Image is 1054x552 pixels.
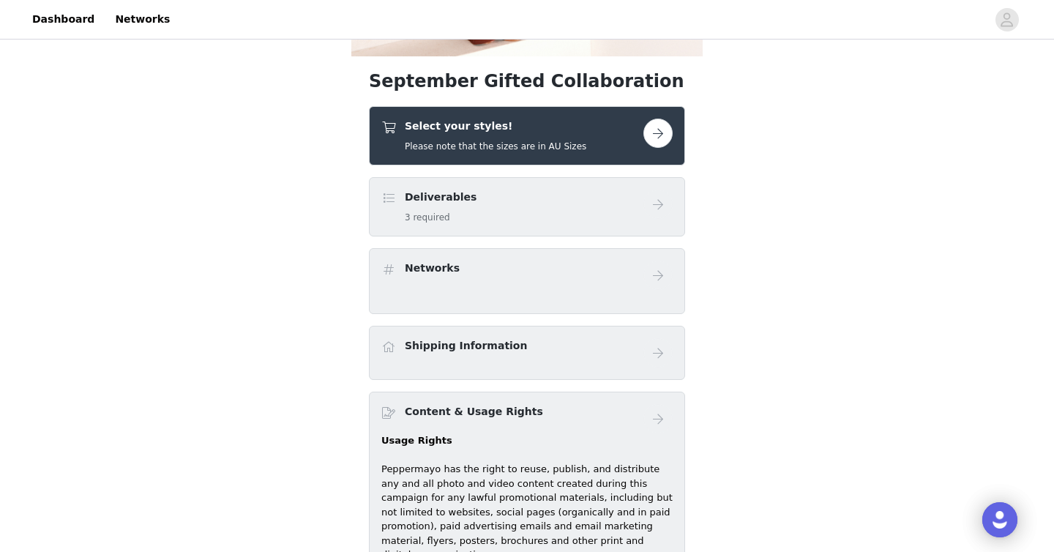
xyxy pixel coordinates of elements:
[23,3,103,36] a: Dashboard
[369,248,685,314] div: Networks
[405,211,476,224] h5: 3 required
[405,338,527,354] h4: Shipping Information
[982,502,1017,537] div: Open Intercom Messenger
[405,404,543,419] h4: Content & Usage Rights
[369,326,685,380] div: Shipping Information
[405,261,460,276] h4: Networks
[405,190,476,205] h4: Deliverables
[369,68,685,94] h1: September Gifted Collaboration
[381,435,452,446] strong: Usage Rights
[106,3,179,36] a: Networks
[405,140,586,153] h5: Please note that the sizes are in AU Sizes
[405,119,586,134] h4: Select your styles!
[369,106,685,165] div: Select your styles!
[369,177,685,236] div: Deliverables
[1000,8,1014,31] div: avatar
